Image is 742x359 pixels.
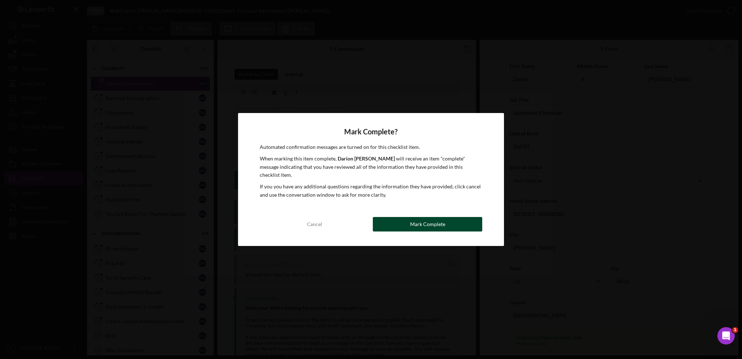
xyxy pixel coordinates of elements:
div: Mark Complete [410,217,445,231]
button: Cancel [260,217,369,231]
b: Darion [PERSON_NAME] [338,155,395,162]
iframe: Intercom live chat [717,327,735,345]
p: Automated confirmation messages are turned on for this checklist item. [260,143,482,151]
p: When marking this item complete, will receive an item "complete" message indicating that you have... [260,155,482,179]
button: Mark Complete [373,217,482,231]
span: 1 [732,327,738,333]
p: If you you have any additional questions regarding the information they have provided, click canc... [260,183,482,199]
h4: Mark Complete? [260,128,482,136]
div: Cancel [307,217,322,231]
